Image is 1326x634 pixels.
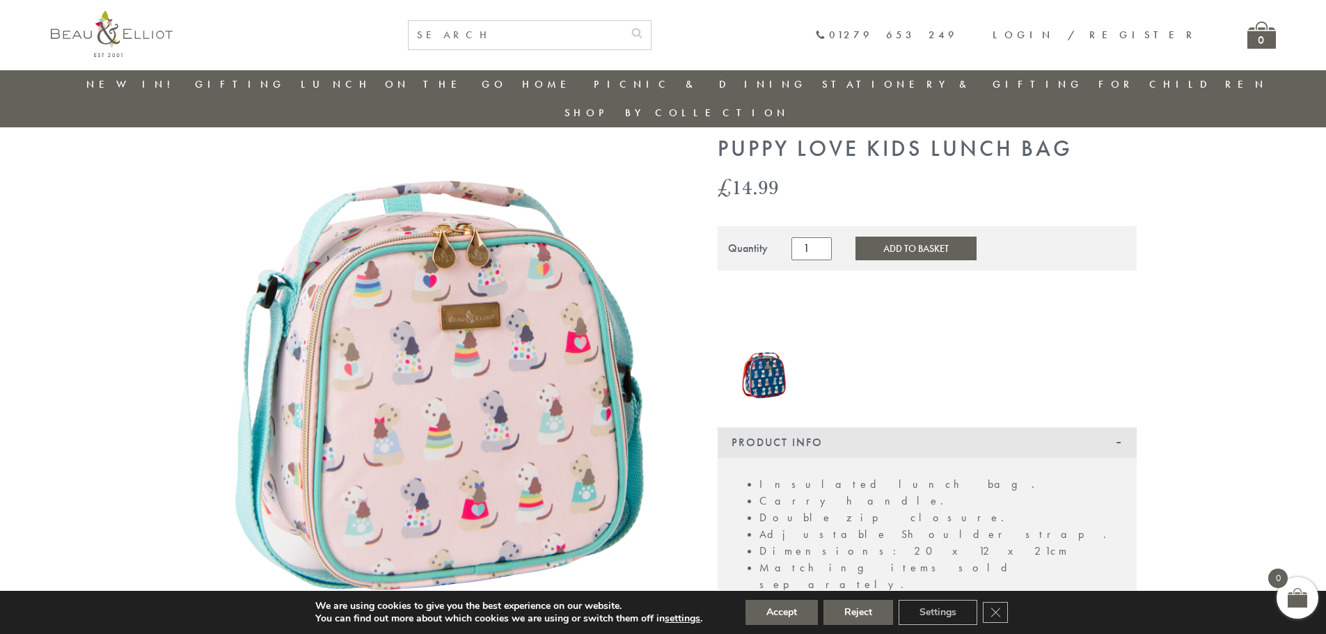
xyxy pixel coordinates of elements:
a: Shop by collection [565,106,789,120]
li: Dimensions: 20 x 12 x 21cm [759,543,1123,560]
button: Accept [745,600,818,625]
a: Kids lunch bag [739,331,790,406]
p: You can find out more about which cookies we are using or switch them off in . [315,612,702,625]
img: Scruffy Pups childs insulated Lunch Bag [190,136,677,619]
span: £ [718,173,732,201]
li: Matching items sold separately. [759,560,1123,593]
button: Reject [823,600,893,625]
h1: Puppy Love Kids Lunch Bag [718,136,1137,162]
p: We are using cookies to give you the best experience on our website. [315,600,702,612]
input: SEARCH [409,21,623,49]
a: Gifting [195,77,285,91]
button: Close GDPR Cookie Banner [983,602,1008,623]
li: Carry handle. [759,493,1123,509]
input: Product quantity [791,237,832,260]
a: Picnic & Dining [594,77,807,91]
a: Login / Register [993,28,1199,42]
a: 01279 653 249 [815,29,958,41]
div: Product Info [718,427,1137,458]
img: Kids lunch bag [739,331,790,404]
li: Insulated lunch bag. [759,476,1123,493]
li: Double zip closure. [759,509,1123,526]
a: For Children [1098,77,1268,91]
button: Add to Basket [855,237,977,260]
a: Lunch On The Go [301,77,507,91]
a: New in! [86,77,180,91]
a: Stationery & Gifting [822,77,1083,91]
a: 0 [1247,22,1276,49]
div: Quantity [728,242,768,255]
button: settings [665,612,700,625]
button: Settings [899,600,977,625]
bdi: 14.99 [718,173,779,201]
iframe: Secure express checkout frame [715,279,1139,312]
a: Home [522,77,578,91]
img: logo [51,10,173,57]
span: 0 [1268,569,1288,588]
li: Adjustable Shoulder strap. [759,526,1123,543]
